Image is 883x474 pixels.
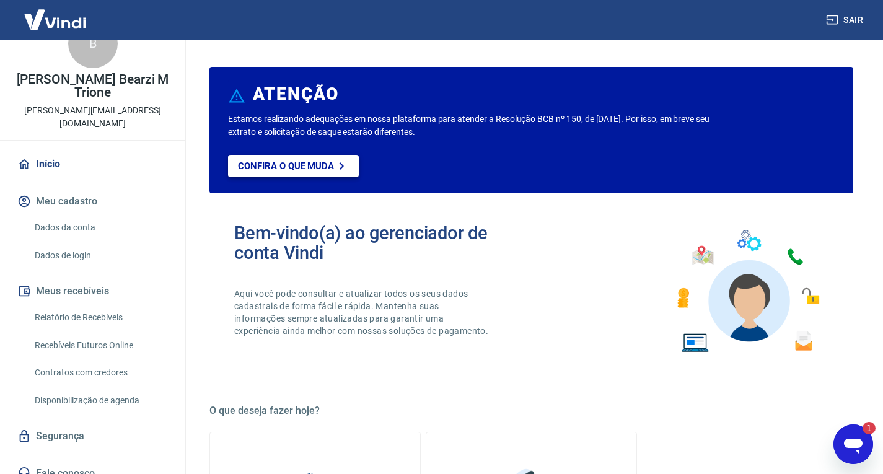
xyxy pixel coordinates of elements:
button: Meus recebíveis [15,278,170,305]
button: Meu cadastro [15,188,170,215]
p: Estamos realizando adequações em nossa plataforma para atender a Resolução BCB nº 150, de [DATE].... [228,113,713,139]
p: [PERSON_NAME][EMAIL_ADDRESS][DOMAIN_NAME] [10,104,175,130]
a: Dados de login [30,243,170,268]
h5: O que deseja fazer hoje? [209,405,853,417]
a: Dados da conta [30,215,170,240]
h2: Bem-vindo(a) ao gerenciador de conta Vindi [234,223,532,263]
iframe: Botão para iniciar a janela de mensagens, 1 mensagem não lida [833,424,873,464]
p: Confira o que muda [238,160,334,172]
p: [PERSON_NAME] Bearzi M Trione [10,73,175,99]
img: Imagem de um avatar masculino com diversos icones exemplificando as funcionalidades do gerenciado... [666,223,828,360]
div: B [68,19,118,68]
p: Aqui você pode consultar e atualizar todos os seus dados cadastrais de forma fácil e rápida. Mant... [234,287,491,337]
a: Recebíveis Futuros Online [30,333,170,358]
a: Confira o que muda [228,155,359,177]
button: Sair [824,9,868,32]
a: Segurança [15,423,170,450]
h6: ATENÇÃO [253,88,339,100]
iframe: Número de mensagens não lidas [851,422,876,434]
a: Relatório de Recebíveis [30,305,170,330]
img: Vindi [15,1,95,38]
a: Contratos com credores [30,360,170,385]
a: Início [15,151,170,178]
a: Disponibilização de agenda [30,388,170,413]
